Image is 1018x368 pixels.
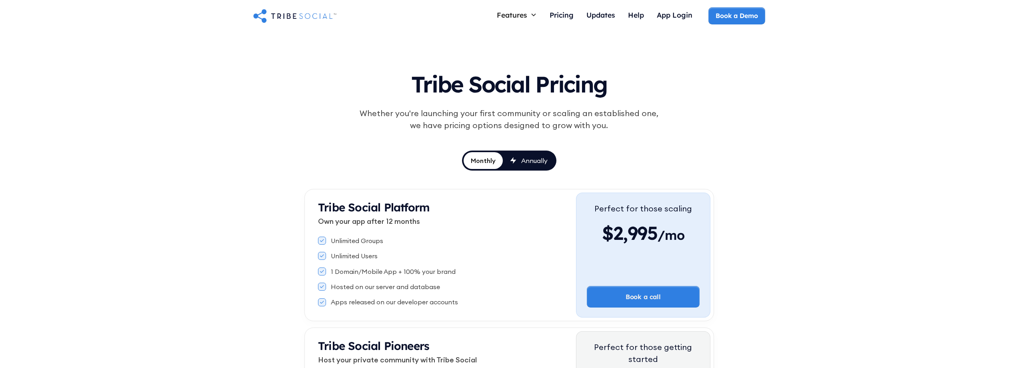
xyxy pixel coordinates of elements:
[318,200,430,214] strong: Tribe Social Platform
[471,156,496,165] div: Monthly
[658,227,684,247] span: /mo
[594,221,692,245] div: $2,995
[580,7,622,24] a: Updates
[497,10,527,19] div: Features
[318,339,429,353] strong: Tribe Social Pioneers
[356,107,663,131] div: Whether you're launching your first community or scaling an established one, we have pricing opti...
[331,298,458,306] div: Apps released on our developer accounts
[318,354,576,365] p: Host your private community with Tribe Social
[331,267,456,276] div: 1 Domain/Mobile App + 100% your brand
[587,286,700,308] a: Book a call
[622,7,650,24] a: Help
[594,203,692,215] div: Perfect for those scaling
[521,156,548,165] div: Annually
[490,7,543,22] div: Features
[550,10,574,19] div: Pricing
[331,282,440,291] div: Hosted on our server and database
[586,10,615,19] div: Updates
[318,216,576,227] p: Own your app after 12 months
[253,8,336,24] a: home
[708,7,765,24] a: Book a Demo
[543,7,580,24] a: Pricing
[587,341,700,365] div: Perfect for those getting started
[628,10,644,19] div: Help
[331,251,378,260] div: Unlimited Users
[650,7,699,24] a: App Login
[331,236,383,245] div: Unlimited Groups
[324,64,695,101] h1: Tribe Social Pricing
[657,10,692,19] div: App Login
